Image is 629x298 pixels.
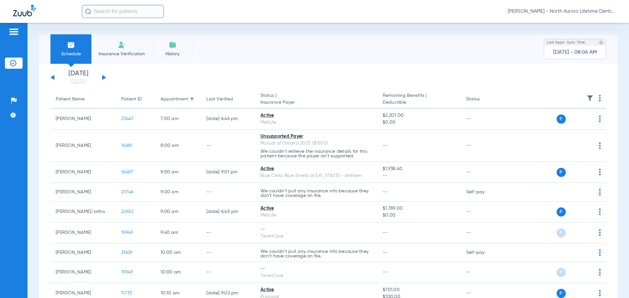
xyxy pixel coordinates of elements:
span: 16487 [121,170,133,174]
img: group-dot-blue.svg [599,142,601,149]
img: Zuub Logo [13,5,36,16]
span: -- [383,250,388,255]
div: MetLife [260,212,372,219]
span: Insurance Payer [260,99,372,106]
span: $1,938.40 [383,166,455,172]
span: History [157,51,188,57]
td: -- [461,109,505,130]
span: 19949 [121,230,133,235]
div: Patient Name [56,96,111,103]
span: 19949 [121,270,133,274]
td: -- [461,162,505,183]
img: History [169,41,177,49]
img: group-dot-blue.svg [599,95,601,101]
td: 10:00 AM [155,262,201,283]
td: -- [201,243,255,262]
span: 14681 [121,143,132,148]
img: group-dot-blue.svg [599,269,601,275]
span: Schedule [55,51,86,57]
span: P [557,289,566,298]
span: P [557,168,566,177]
div: -- [260,266,372,272]
img: group-dot-blue.svg [599,290,601,296]
td: [DATE] 9:01 PM [201,162,255,183]
span: $0.00 [383,212,455,219]
img: group-dot-blue.svg [599,229,601,236]
img: group-dot-blue.svg [599,249,601,256]
td: [DATE] 6:46 PM [201,109,255,130]
p: We couldn’t pull any insurance info because they don’t have coverage on file. [260,249,372,258]
div: Patient ID [121,96,142,103]
img: group-dot-blue.svg [599,115,601,122]
div: MetLife [260,119,372,126]
td: 9:00 AM [155,183,201,202]
span: P [557,114,566,124]
th: Status [461,90,505,109]
p: We couldn’t retrieve the insurance details for this patient because the payer isn’t supported. [260,149,372,158]
div: Active [260,112,372,119]
div: Mutual of Omaha 2025 ($1500) [260,140,372,147]
span: P [557,228,566,237]
td: -- [201,262,255,283]
span: -- [383,172,455,179]
td: 10:00 AM [155,243,201,262]
span: -- [383,190,388,194]
div: Appointment [161,96,196,103]
td: [PERSON_NAME] [50,109,116,130]
td: [DATE] 6:45 PM [201,202,255,222]
span: $2,207.00 [383,112,455,119]
span: $701.00 [383,287,455,293]
span: [PERSON_NAME] - North Aurora Lifetime Dentistry [508,8,616,15]
td: -- [201,183,255,202]
td: [PERSON_NAME] [50,243,116,262]
td: 9:00 AM [155,162,201,183]
td: 9:40 AM [155,222,201,243]
span: Deductible [383,99,455,106]
div: TeamCare [260,233,372,240]
span: Insurance Verification [96,51,147,57]
td: 9:00 AM [155,202,201,222]
img: Manual Insurance Verification [118,41,126,49]
div: Blue Cross Blue Shield of [US_STATE] - Anthem [260,172,372,179]
td: -- [461,262,505,283]
span: -- [383,230,388,235]
td: -- [461,222,505,243]
td: [PERSON_NAME]/ortho [50,202,116,222]
td: -- [461,130,505,162]
div: Patient ID [121,96,150,103]
li: [DATE] [59,70,98,85]
div: Active [260,166,372,172]
th: Remaining Benefits | [377,90,461,109]
span: Last Appt. Sync Time: [546,39,586,46]
img: Schedule [67,41,75,49]
span: 21629 [121,250,132,255]
td: -- [201,130,255,162]
td: [PERSON_NAME] [50,162,116,183]
img: Search Icon [85,9,91,14]
div: Active [260,205,372,212]
img: filter.svg [587,95,593,101]
td: -- [201,222,255,243]
td: -- [461,202,505,222]
span: [DATE] - 08:06 AM [553,49,597,56]
td: [PERSON_NAME] [50,222,116,243]
img: hamburger-icon [9,28,19,36]
div: -- [260,226,372,233]
span: 22652 [121,209,133,214]
div: Unsupported Payer [260,133,372,140]
span: P [557,207,566,217]
span: 11733 [121,291,132,295]
div: TeamCare [260,272,372,279]
td: [PERSON_NAME] [50,183,116,202]
a: [DATE] [59,78,98,85]
td: [PERSON_NAME] [50,130,116,162]
img: group-dot-blue.svg [599,189,601,195]
td: 8:00 AM [155,130,201,162]
td: [PERSON_NAME] [50,262,116,283]
div: Last Verified [206,96,250,103]
img: group-dot-blue.svg [599,169,601,175]
span: -- [383,270,388,274]
div: Appointment [161,96,188,103]
div: Last Verified [206,96,233,103]
td: Self-pay [461,183,505,202]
